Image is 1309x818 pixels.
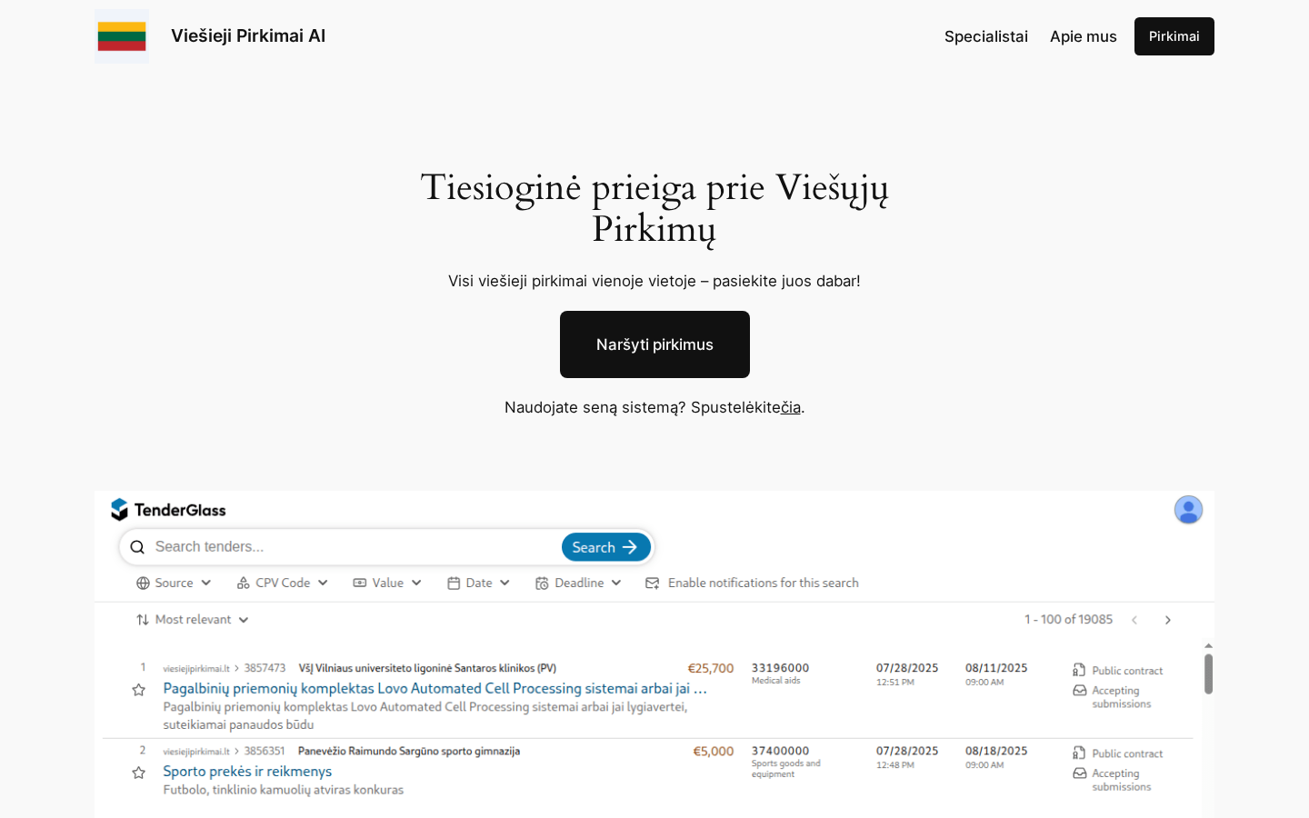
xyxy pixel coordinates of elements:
a: Pirkimai [1134,17,1214,55]
p: Visi viešieji pirkimai vienoje vietoje – pasiekite juos dabar! [398,269,912,293]
a: Specialistai [944,25,1028,48]
img: Viešieji pirkimai logo [95,9,149,64]
p: Naudojate seną sistemą? Spustelėkite . [373,395,936,419]
span: Specialistai [944,27,1028,45]
h1: Tiesioginė prieiga prie Viešųjų Pirkimų [398,167,912,251]
nav: Navigation [944,25,1117,48]
span: Apie mus [1050,27,1117,45]
a: Naršyti pirkimus [560,311,750,378]
a: Viešieji Pirkimai AI [171,25,325,46]
a: čia [781,398,801,416]
a: Apie mus [1050,25,1117,48]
